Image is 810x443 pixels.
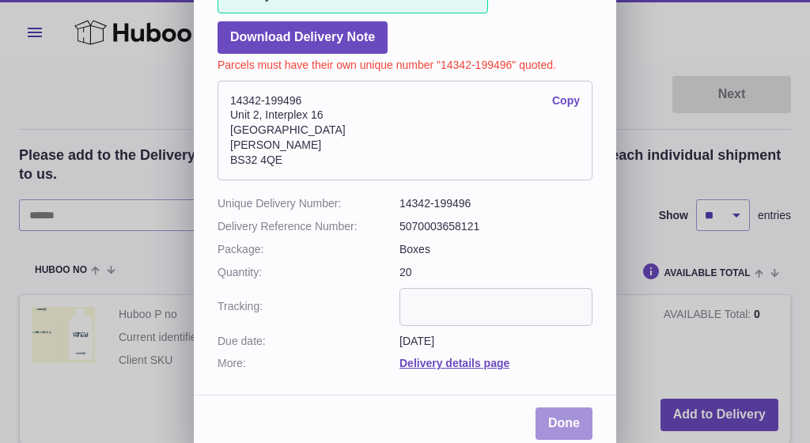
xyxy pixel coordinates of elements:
[536,407,592,440] a: Done
[218,54,592,73] p: Parcels must have their own unique number "14342-199496" quoted.
[218,265,399,280] dt: Quantity:
[399,357,509,369] a: Delivery details page
[552,93,580,108] a: Copy
[218,288,399,326] dt: Tracking:
[218,21,388,54] a: Download Delivery Note
[399,196,592,211] dd: 14342-199496
[218,334,399,349] dt: Due date:
[399,219,592,234] dd: 5070003658121
[218,196,399,211] dt: Unique Delivery Number:
[218,356,399,371] dt: More:
[218,242,399,257] dt: Package:
[399,334,592,349] dd: [DATE]
[218,219,399,234] dt: Delivery Reference Number:
[218,81,592,180] address: 14342-199496 Unit 2, Interplex 16 [GEOGRAPHIC_DATA] [PERSON_NAME] BS32 4QE
[399,265,592,280] dd: 20
[399,242,592,257] dd: Boxes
